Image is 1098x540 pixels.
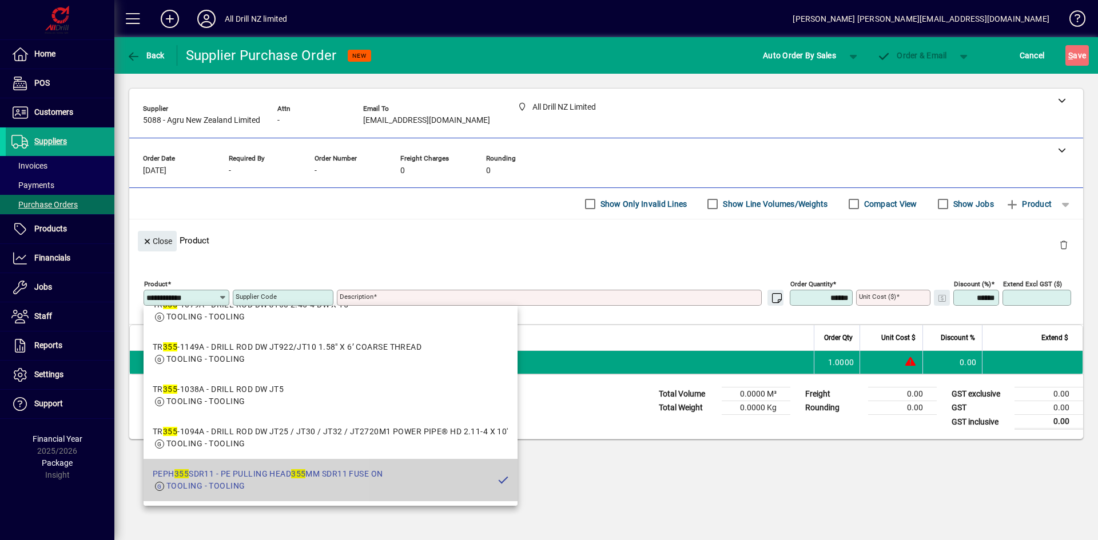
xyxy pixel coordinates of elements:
[143,116,260,125] span: 5088 - Agru New Zealand Limited
[144,280,168,288] mat-label: Product
[34,78,50,87] span: POS
[881,331,916,344] span: Unit Cost $
[315,166,317,175] span: -
[277,116,280,125] span: -
[6,175,114,195] a: Payments
[814,351,860,374] td: 1.0000
[229,166,231,175] span: -
[6,390,114,418] a: Support
[6,273,114,302] a: Jobs
[34,370,63,379] span: Settings
[1015,415,1083,429] td: 0.00
[1017,45,1048,66] button: Cancel
[352,52,367,59] span: NEW
[946,415,1015,429] td: GST inclusive
[1061,2,1084,39] a: Knowledge Base
[799,401,868,415] td: Rounding
[278,331,313,344] span: Description
[6,331,114,360] a: Reports
[188,9,225,29] button: Profile
[152,9,188,29] button: Add
[11,161,47,170] span: Invoices
[138,231,177,251] button: Close
[6,361,114,389] a: Settings
[1041,331,1068,344] span: Extend $
[653,387,722,401] td: Total Volume
[872,45,953,66] button: Order & Email
[757,45,842,66] button: Auto Order By Sales
[34,399,63,408] span: Support
[954,280,991,288] mat-label: Discount (%)
[877,51,947,60] span: Order & Email
[363,116,490,125] span: [EMAIL_ADDRESS][DOMAIN_NAME]
[722,401,790,415] td: 0.0000 Kg
[6,195,114,214] a: Purchase Orders
[1068,46,1086,65] span: ave
[653,401,722,415] td: Total Weight
[6,40,114,69] a: Home
[124,45,168,66] button: Back
[1003,280,1062,288] mat-label: Extend excl GST ($)
[177,331,220,344] span: Supplier Code
[34,224,67,233] span: Products
[824,331,853,344] span: Order Qty
[11,181,54,190] span: Payments
[144,331,158,344] span: Item
[941,331,975,344] span: Discount %
[793,10,1049,28] div: [PERSON_NAME] [PERSON_NAME][EMAIL_ADDRESS][DOMAIN_NAME]
[114,45,177,66] app-page-header-button: Back
[799,387,868,401] td: Freight
[225,10,288,28] div: All Drill NZ limited
[6,302,114,331] a: Staff
[1015,401,1083,415] td: 0.00
[1050,239,1077,250] app-page-header-button: Delete
[34,253,70,262] span: Financials
[862,198,917,210] label: Compact View
[186,46,337,65] div: Supplier Purchase Order
[790,280,833,288] mat-label: Order Quantity
[33,434,82,443] span: Financial Year
[763,46,836,65] span: Auto Order By Sales
[721,198,828,210] label: Show Line Volumes/Weights
[6,69,114,98] a: POS
[34,341,62,350] span: Reports
[42,458,73,467] span: Package
[868,401,937,415] td: 0.00
[922,351,982,374] td: 0.00
[6,98,114,127] a: Customers
[126,51,165,60] span: Back
[34,282,52,291] span: Jobs
[1050,231,1077,258] button: Delete
[129,219,1083,261] div: Product
[859,293,896,301] mat-label: Unit Cost ($)
[6,244,114,273] a: Financials
[951,198,994,210] label: Show Jobs
[142,232,172,251] span: Close
[868,387,937,401] td: 0.00
[6,156,114,175] a: Invoices
[11,200,78,209] span: Purchase Orders
[236,293,277,301] mat-label: Supplier Code
[722,387,790,401] td: 0.0000 M³
[946,387,1015,401] td: GST exclusive
[34,311,52,321] span: Staff
[34,49,55,58] span: Home
[598,198,687,210] label: Show Only Invalid Lines
[946,401,1015,415] td: GST
[486,166,491,175] span: 0
[1015,387,1083,401] td: 0.00
[340,293,373,301] mat-label: Description
[143,166,166,175] span: [DATE]
[1065,45,1089,66] button: Save
[135,235,180,246] app-page-header-button: Close
[400,166,405,175] span: 0
[34,137,67,146] span: Suppliers
[1020,46,1045,65] span: Cancel
[34,107,73,117] span: Customers
[1068,51,1073,60] span: S
[6,215,114,243] a: Products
